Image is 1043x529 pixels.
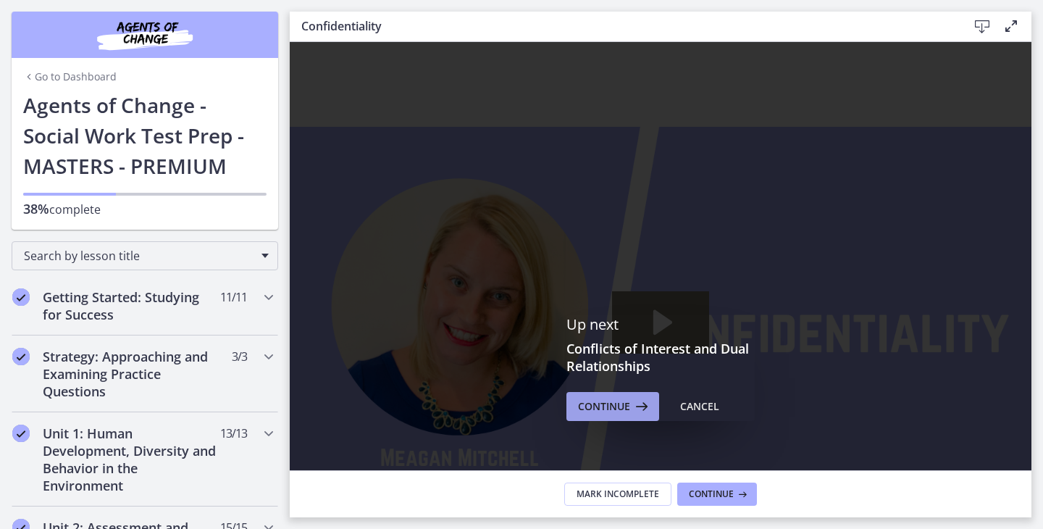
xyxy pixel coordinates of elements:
span: 38% [23,200,49,217]
p: Up next [566,315,755,334]
span: 11 / 11 [220,288,247,306]
i: Completed [12,288,30,306]
button: Cancel [669,392,731,421]
a: Go to Dashboard [23,70,117,84]
button: Mark Incomplete [564,483,671,506]
i: Completed [12,425,30,442]
button: Continue [566,392,659,421]
p: complete [23,200,267,218]
button: Play Video: c1hrgn7jbns4p4pu7s2g.mp4 [322,249,419,311]
button: Continue [677,483,757,506]
div: Cancel [680,398,719,415]
h3: Confidentiality [301,17,944,35]
span: Mark Incomplete [577,488,659,500]
span: Continue [578,398,630,415]
div: Search by lesson title [12,241,278,270]
h2: Getting Started: Studying for Success [43,288,219,323]
span: 3 / 3 [232,348,247,365]
h3: Conflicts of Interest and Dual Relationships [566,340,755,375]
img: Agents of Change [58,17,232,52]
span: Continue [689,488,734,500]
h2: Strategy: Approaching and Examining Practice Questions [43,348,219,400]
span: Search by lesson title [24,248,254,264]
span: 13 / 13 [220,425,247,442]
i: Completed [12,348,30,365]
h2: Unit 1: Human Development, Diversity and Behavior in the Environment [43,425,219,494]
h1: Agents of Change - Social Work Test Prep - MASTERS - PREMIUM [23,90,267,181]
